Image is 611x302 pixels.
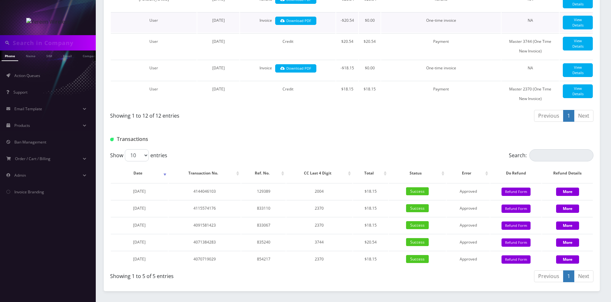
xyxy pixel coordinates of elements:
td: User [111,81,197,107]
td: User [111,33,197,59]
td: -$18.15 [336,60,358,80]
a: View Details [563,63,593,77]
td: 833110 [241,200,285,216]
td: Payment [381,81,501,107]
td: NA [502,60,559,80]
td: $18.15 [353,183,388,199]
td: 4091581423 [169,217,241,233]
a: Download PDF [275,17,316,25]
td: One-time invoice [381,60,501,80]
label: Search: [509,149,593,161]
span: Admin [14,173,26,178]
button: More [556,255,579,264]
td: Approved [447,251,490,267]
a: 1 [563,270,574,282]
span: Success [406,187,429,195]
th: CC Last 4 Digit: activate to sort column ascending [286,164,353,182]
th: Total: activate to sort column ascending [353,164,388,182]
span: Products [14,123,30,128]
input: Search in Company [13,37,94,49]
button: Refund Form [502,205,531,213]
span: Success [406,255,429,263]
a: Phone [2,50,18,61]
td: Approved [447,183,490,199]
a: Company [79,50,101,60]
a: Name [23,50,39,60]
td: 3744 [286,234,353,250]
div: Showing 1 to 5 of 5 entries [110,270,347,280]
td: User [111,12,197,33]
span: Email Template [14,106,42,112]
td: 4144046103 [169,183,241,199]
td: $0.00 [359,12,381,33]
th: Date: activate to sort column ascending [111,164,168,182]
span: [DATE] [212,18,225,23]
td: 4071384283 [169,234,241,250]
th: Error: activate to sort column ascending [447,164,490,182]
td: 129389 [241,183,285,199]
td: 2004 [286,183,353,199]
td: 2370 [286,217,353,233]
span: Success [406,204,429,212]
span: Invoice Branding [14,189,44,195]
span: [DATE] [212,86,225,92]
span: Support [13,89,27,95]
button: Refund Form [502,238,531,247]
td: Invoice [240,12,336,33]
img: Yereim Wireless [26,18,70,26]
td: 2370 [286,251,353,267]
td: Credit [240,81,336,107]
button: Refund Form [502,255,531,264]
td: NA [502,12,559,33]
td: 4070719029 [169,251,241,267]
td: 835240 [241,234,285,250]
td: Credit [240,33,336,59]
button: Refund Form [502,221,531,230]
a: Previous [534,110,563,122]
td: 833067 [241,217,285,233]
a: View Details [563,37,593,50]
a: SIM [43,50,55,60]
td: Approved [447,217,490,233]
td: Payment [381,33,501,59]
td: 854217 [241,251,285,267]
td: Master 3744 (One Time New Invoice) [502,33,559,59]
td: $18.15 [353,251,388,267]
th: Do Refund [490,164,541,182]
td: $18.15 [359,81,381,107]
span: [DATE] [133,256,146,262]
a: Download PDF [275,64,316,73]
span: [DATE] [212,65,225,71]
select: Showentries [125,149,149,161]
span: [DATE] [133,189,146,194]
td: Invoice [240,60,336,80]
td: Approved [447,234,490,250]
td: 4115574176 [169,200,241,216]
span: [DATE] [133,239,146,245]
input: Search: [529,149,593,161]
a: Previous [534,270,563,282]
td: 2370 [286,200,353,216]
a: Next [574,110,593,122]
a: Email [60,50,75,60]
td: $0.00 [359,60,381,80]
div: Showing 1 to 12 of 12 entries [110,109,347,120]
span: [DATE] [212,39,225,44]
span: Action Queues [14,73,40,78]
th: Status: activate to sort column ascending [389,164,446,182]
span: Success [406,221,429,229]
a: View Details [563,16,593,29]
td: Approved [447,200,490,216]
img: Transactions [110,138,114,141]
span: Success [406,238,429,246]
td: $18.15 [353,200,388,216]
button: Refund Form [502,188,531,196]
label: Show entries [110,149,167,161]
span: Ban Management [14,139,46,145]
a: View Details [563,84,593,98]
td: User [111,60,197,80]
td: One-time invoice [381,12,501,33]
button: More [556,221,579,230]
button: More [556,238,579,247]
span: [DATE] [133,205,146,211]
